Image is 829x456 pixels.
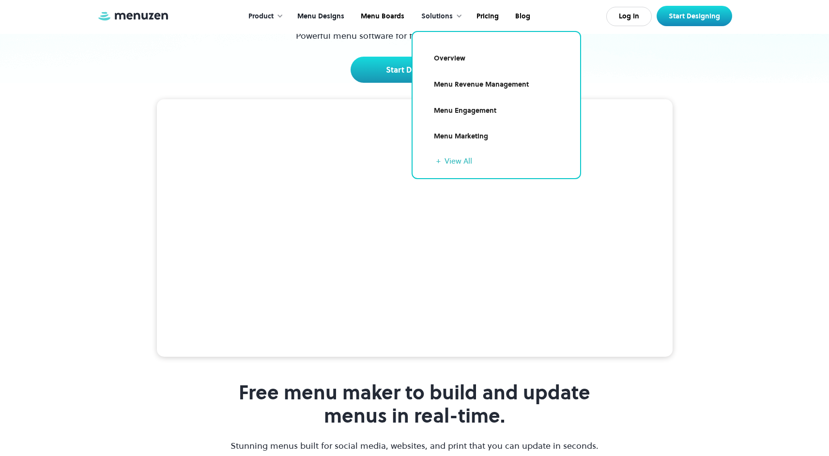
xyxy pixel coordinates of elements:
[657,6,732,26] a: Start Designing
[230,439,600,452] p: Stunning menus built for social media, websites, and print that you can update in seconds.
[230,381,600,427] h1: Free menu maker to build and update menus in real-time.
[352,1,412,31] a: Menu Boards
[248,11,274,22] div: Product
[424,47,568,70] a: Overview
[412,1,467,31] div: Solutions
[412,31,581,179] nav: Solutions
[284,29,546,42] p: Powerful menu software for flawless customer experiences.
[506,1,537,31] a: Blog
[239,1,288,31] div: Product
[436,155,568,167] a: + View All
[421,11,453,22] div: Solutions
[288,1,352,31] a: Menu Designs
[424,125,568,148] a: Menu Marketing
[606,7,652,26] a: Log In
[351,57,478,83] a: Start Designing
[424,74,568,96] a: Menu Revenue Management
[467,1,506,31] a: Pricing
[424,100,568,122] a: Menu Engagement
